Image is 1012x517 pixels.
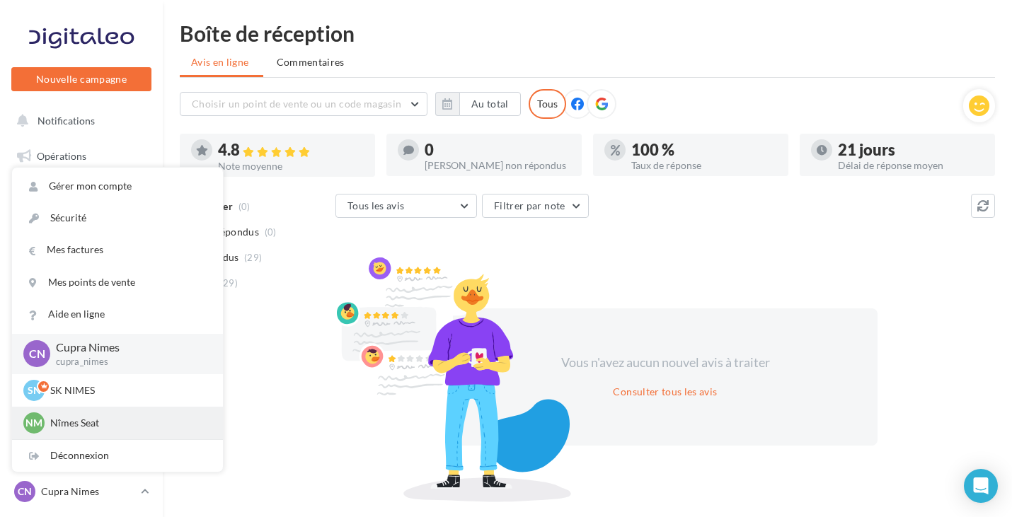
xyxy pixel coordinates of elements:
[607,383,723,400] button: Consulter tous les avis
[8,436,154,477] a: Campagnes DataOnDemand
[8,248,154,278] a: Campagnes
[38,115,95,127] span: Notifications
[28,383,41,397] span: SN
[12,170,223,202] a: Gérer mon compte
[838,161,984,170] div: Délai de réponse moyen
[8,176,154,207] a: Boîte de réception
[964,469,998,503] div: Open Intercom Messenger
[11,478,151,505] a: CN Cupra Nimes
[425,161,570,170] div: [PERSON_NAME] non répondus
[41,484,135,499] p: Cupra Nimes
[12,298,223,330] a: Aide en ligne
[244,252,262,263] span: (29)
[265,226,277,238] span: (0)
[8,354,154,383] a: Calendrier
[8,141,154,171] a: Opérations
[347,199,405,211] span: Tous les avis
[29,346,45,362] span: CN
[56,339,200,356] p: Cupra Nimes
[220,277,238,289] span: (29)
[192,98,401,110] span: Choisir un point de vente ou un code magasin
[838,142,984,158] div: 21 jours
[435,92,521,116] button: Au total
[544,354,787,372] div: Vous n'avez aucun nouvel avis à traiter
[459,92,521,116] button: Au total
[8,388,154,430] a: PLV et print personnalisable
[18,484,32,499] span: CN
[50,383,206,397] p: SK NIMES
[12,440,223,472] div: Déconnexion
[482,194,589,218] button: Filtrer par note
[12,202,223,234] a: Sécurité
[631,142,777,158] div: 100 %
[25,416,42,430] span: Nm
[12,267,223,298] a: Mes points de vente
[11,67,151,91] button: Nouvelle campagne
[193,225,259,239] span: Non répondus
[180,23,995,44] div: Boîte de réception
[8,106,149,136] button: Notifications
[218,142,364,158] div: 4.8
[8,283,154,313] a: Contacts
[631,161,777,170] div: Taux de réponse
[529,89,566,119] div: Tous
[180,92,427,116] button: Choisir un point de vente ou un code magasin
[218,161,364,171] div: Note moyenne
[8,318,154,348] a: Médiathèque
[425,142,570,158] div: 0
[50,416,206,430] p: Nîmes Seat
[335,194,477,218] button: Tous les avis
[12,234,223,266] a: Mes factures
[37,150,86,162] span: Opérations
[56,356,200,368] p: cupra_nimes
[8,213,154,243] a: Visibilité en ligne
[277,55,345,69] span: Commentaires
